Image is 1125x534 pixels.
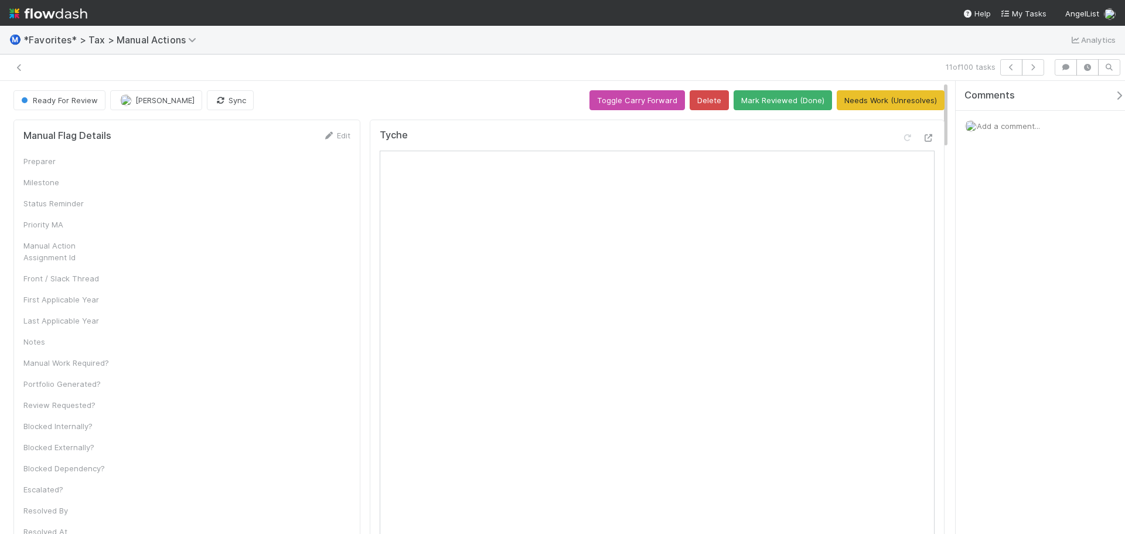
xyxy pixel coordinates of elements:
[323,131,350,140] a: Edit
[23,357,111,369] div: Manual Work Required?
[1065,9,1099,18] span: AngelList
[734,90,832,110] button: Mark Reviewed (Done)
[23,505,111,516] div: Resolved By
[23,441,111,453] div: Blocked Externally?
[380,130,408,141] h5: Tyche
[1000,8,1046,19] a: My Tasks
[23,240,111,263] div: Manual Action Assignment Id
[207,90,254,110] button: Sync
[23,294,111,305] div: First Applicable Year
[23,155,111,167] div: Preparer
[23,273,111,284] div: Front / Slack Thread
[977,121,1040,131] span: Add a comment...
[23,378,111,390] div: Portfolio Generated?
[23,198,111,209] div: Status Reminder
[120,94,132,106] img: avatar_cfa6ccaa-c7d9-46b3-b608-2ec56ecf97ad.png
[23,315,111,326] div: Last Applicable Year
[589,90,685,110] button: Toggle Carry Forward
[23,34,202,46] span: *Favorites* > Tax > Manual Actions
[9,35,21,45] span: Ⓜ️
[23,484,111,495] div: Escalated?
[1104,8,1116,20] img: avatar_cfa6ccaa-c7d9-46b3-b608-2ec56ecf97ad.png
[1000,9,1046,18] span: My Tasks
[1069,33,1116,47] a: Analytics
[837,90,945,110] button: Needs Work (Unresolves)
[23,130,111,142] h5: Manual Flag Details
[23,399,111,411] div: Review Requested?
[23,462,111,474] div: Blocked Dependency?
[23,176,111,188] div: Milestone
[964,90,1015,101] span: Comments
[23,336,111,348] div: Notes
[690,90,729,110] button: Delete
[23,420,111,432] div: Blocked Internally?
[946,61,996,73] span: 11 of 100 tasks
[9,4,87,23] img: logo-inverted-e16ddd16eac7371096b0.svg
[23,219,111,230] div: Priority MA
[135,96,195,105] span: [PERSON_NAME]
[965,120,977,132] img: avatar_cfa6ccaa-c7d9-46b3-b608-2ec56ecf97ad.png
[110,90,202,110] button: [PERSON_NAME]
[963,8,991,19] div: Help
